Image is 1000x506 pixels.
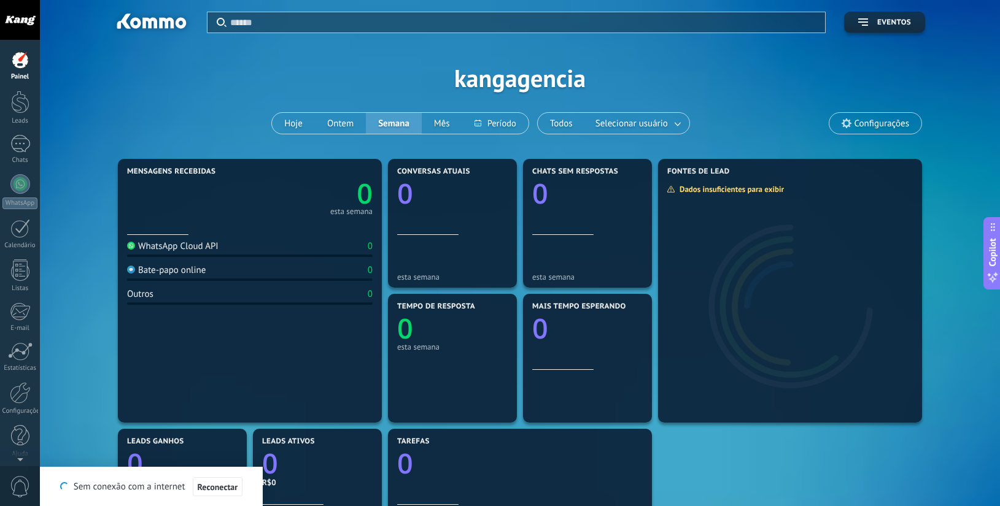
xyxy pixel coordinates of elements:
[844,12,925,33] button: Eventos
[397,310,413,347] text: 0
[262,477,373,488] div: R$0
[262,437,315,446] span: Leads ativos
[193,477,243,497] button: Reconectar
[2,156,38,164] div: Chats
[532,175,548,212] text: 0
[855,118,909,129] span: Configurações
[315,113,366,134] button: Ontem
[127,288,153,300] div: Outros
[2,285,38,293] div: Listas
[667,184,793,194] div: Dados insuficientes para exibir
[368,288,373,300] div: 0
[60,477,242,497] div: Sem conexão com a internet
[250,175,373,212] a: 0
[127,437,184,446] span: Leads ganhos
[127,264,206,276] div: Bate-papo online
[272,113,315,134] button: Hoje
[877,18,911,27] span: Eventos
[2,242,38,250] div: Calendário
[667,167,730,176] span: Fontes de lead
[397,302,475,311] span: Tempo de resposta
[262,445,278,482] text: 0
[532,302,626,311] span: Mais tempo esperando
[127,167,215,176] span: Mensagens recebidas
[532,167,618,176] span: Chats sem respostas
[397,437,430,446] span: Tarefas
[262,445,373,482] a: 0
[422,113,462,134] button: Mês
[2,364,38,372] div: Estatísticas
[2,324,38,332] div: E-mail
[462,113,529,134] button: Período
[2,117,38,125] div: Leads
[585,113,689,134] button: Selecionar usuário
[2,73,38,81] div: Painel
[357,175,373,212] text: 0
[538,113,585,134] button: Todos
[127,266,135,274] img: Bate-papo online
[198,483,238,491] span: Reconectar
[127,240,219,252] div: WhatsApp Cloud API
[127,445,143,482] text: 0
[127,445,238,482] a: 0
[397,272,508,282] div: esta semana
[366,113,422,134] button: Semana
[2,197,37,209] div: WhatsApp
[986,238,999,266] span: Copilot
[593,115,670,132] span: Selecionar usuário
[532,310,548,347] text: 0
[397,342,508,351] div: esta semana
[397,175,413,212] text: 0
[397,167,470,176] span: Conversas atuais
[368,264,373,276] div: 0
[397,445,643,482] a: 0
[2,407,38,415] div: Configurações
[368,240,373,252] div: 0
[397,445,413,482] text: 0
[330,209,373,215] div: esta semana
[127,242,135,250] img: WhatsApp Cloud API
[532,272,643,282] div: esta semana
